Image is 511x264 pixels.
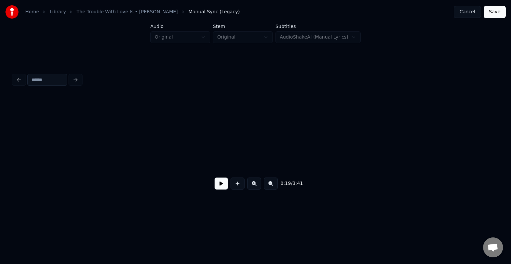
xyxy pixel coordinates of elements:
label: Stem [213,24,273,29]
div: Open chat [483,237,503,257]
nav: breadcrumb [25,9,240,15]
img: youka [5,5,19,19]
span: 3:41 [292,180,303,187]
span: 0:19 [280,180,291,187]
a: Library [50,9,66,15]
label: Subtitles [275,24,361,29]
label: Audio [150,24,210,29]
span: Manual Sync (Legacy) [189,9,240,15]
button: Save [484,6,506,18]
a: The Trouble With Love Is • [PERSON_NAME] [77,9,178,15]
button: Cancel [454,6,481,18]
a: Home [25,9,39,15]
div: / [280,180,296,187]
